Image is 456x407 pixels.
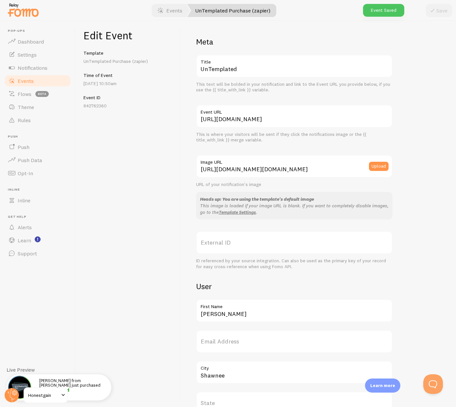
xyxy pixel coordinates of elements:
span: Settings [18,51,37,58]
label: Title [196,55,392,66]
span: beta [35,91,49,97]
a: Template Settings [219,209,256,215]
span: Rules [18,117,31,123]
a: Push [4,140,71,154]
span: Honestgain [28,391,59,399]
label: External ID [196,231,392,254]
span: Support [18,250,37,257]
a: Push Data [4,154,71,167]
span: Opt-In [18,170,33,176]
p: Learn more [370,382,395,389]
a: Events [4,74,71,87]
button: Upload [369,162,389,171]
img: fomo-relay-logo-orange.svg [7,2,40,18]
h5: Event ID [83,95,172,101]
span: Events [18,78,34,84]
p: This image is loaded if your image URL is blank. If you want to completely disable images, go to ... [200,202,389,215]
span: Dashboard [18,38,44,45]
span: Flows [18,91,31,97]
a: Notifications [4,61,71,74]
a: Rules [4,114,71,127]
span: Theme [18,104,34,110]
svg: <p>Watch New Feature Tutorials!</p> [35,236,41,242]
span: Notifications [18,65,47,71]
div: Event Saved [363,4,404,17]
h2: Meta [196,37,392,47]
p: 842762360 [83,102,172,109]
a: Support [4,247,71,260]
div: URL of your notification's image [196,182,392,188]
div: ID referenced by your source integration. Can also be used as the primary key of your record for ... [196,258,392,269]
a: Inline [4,194,71,207]
span: Push [18,144,29,150]
div: Heads up: You are using the template's default image [200,196,389,202]
label: Event URL [196,105,392,116]
a: Learn [4,234,71,247]
a: Settings [4,48,71,61]
label: City [196,361,392,372]
span: Pop-ups [8,29,71,33]
div: This is where your visitors will be sent if they click the notifications image or the {{ title_wi... [196,132,392,143]
span: Learn [18,237,31,244]
a: Dashboard [4,35,71,48]
p: [DATE] 10:50am [83,80,172,87]
h5: Template [83,50,172,56]
label: First Name [196,299,392,310]
iframe: Help Scout Beacon - Open [423,374,443,394]
p: UnTemplated Purchase (zapier) [83,58,172,65]
div: Learn more [365,379,400,393]
a: Alerts [4,221,71,234]
span: Inline [8,188,71,192]
h5: Time of Event [83,72,172,78]
span: Alerts [18,224,32,231]
a: Flows beta [4,87,71,101]
span: Inline [18,197,30,204]
a: Honestgain [24,387,68,403]
span: Get Help [8,215,71,219]
span: Push [8,135,71,139]
h1: Edit Event [83,29,172,42]
a: Opt-In [4,167,71,180]
div: This text will be bolded in your notification and link to the Event URL you provide below, if you... [196,82,392,93]
label: Email Address [196,330,392,353]
span: Push Data [18,157,42,163]
h2: User [196,281,392,291]
a: Theme [4,101,71,114]
label: Image URL [196,155,392,166]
